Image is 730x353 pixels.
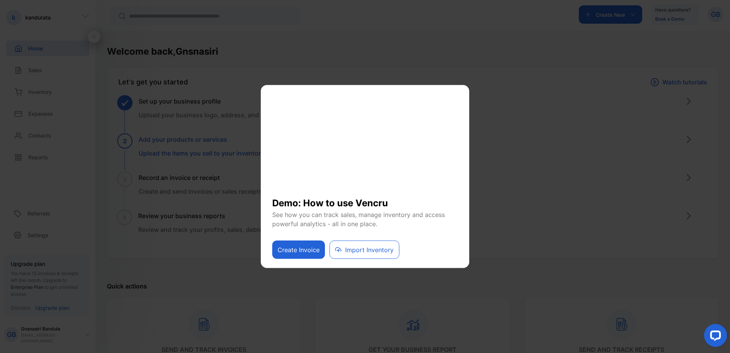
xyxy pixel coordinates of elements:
[698,321,730,353] iframe: LiveChat chat widget
[272,210,458,228] p: See how you can track sales, manage inventory and access powerful analytics - all in one place.
[272,95,458,190] iframe: YouTube video player
[272,190,458,210] h1: Demo: How to use Vencru
[272,241,325,259] button: Create Invoice
[329,241,399,259] button: Import Inventory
